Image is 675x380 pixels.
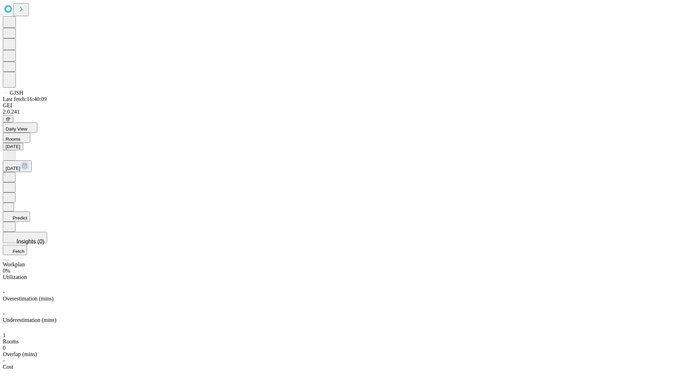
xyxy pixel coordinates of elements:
[3,345,6,351] span: 0
[3,160,32,172] button: [DATE]
[3,211,30,222] button: Predict
[3,338,19,344] span: Rooms
[3,232,47,243] button: Insights (0)
[3,317,56,323] span: Underestimation (mins)
[3,296,53,302] span: Overestimation (mins)
[3,102,672,109] div: GEI
[3,274,27,280] span: Utilization
[10,90,23,96] span: GJSH
[3,245,27,255] button: Fetch
[3,289,5,295] span: -
[6,116,11,121] span: @
[17,239,44,245] span: Insights (0)
[3,357,5,363] span: -
[3,109,672,115] div: 2.0.241
[6,166,20,171] span: [DATE]
[3,311,5,317] span: -
[3,115,13,122] button: @
[3,122,37,133] button: Daily View
[3,261,25,267] span: Workplan
[3,133,30,143] button: Rooms
[3,96,47,102] span: Last fetch: 16:40:09
[6,137,20,142] span: Rooms
[3,143,23,150] button: [DATE]
[3,364,13,370] span: Cost
[3,351,37,357] span: Overlap (mins)
[6,126,27,132] span: Daily View
[3,268,10,274] span: 0%
[3,332,6,338] span: 1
